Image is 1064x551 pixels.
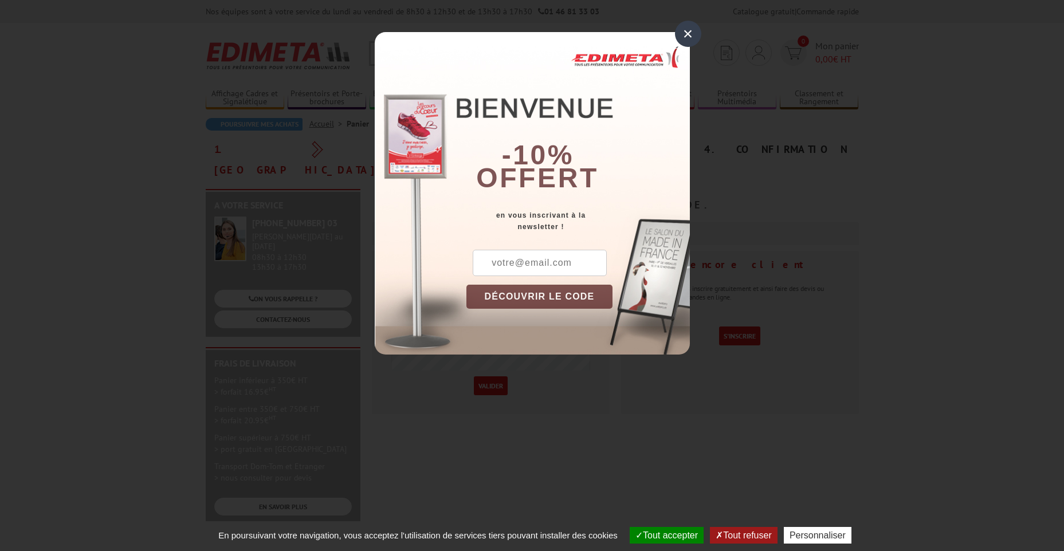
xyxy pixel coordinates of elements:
[710,527,777,544] button: Tout refuser
[630,527,704,544] button: Tout accepter
[213,530,623,540] span: En poursuivant votre navigation, vous acceptez l'utilisation de services tiers pouvant installer ...
[466,210,690,233] div: en vous inscrivant à la newsletter !
[675,21,701,47] div: ×
[476,163,599,193] font: offert
[502,140,574,170] b: -10%
[466,285,613,309] button: DÉCOUVRIR LE CODE
[784,527,851,544] button: Personnaliser (fenêtre modale)
[473,250,607,276] input: votre@email.com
